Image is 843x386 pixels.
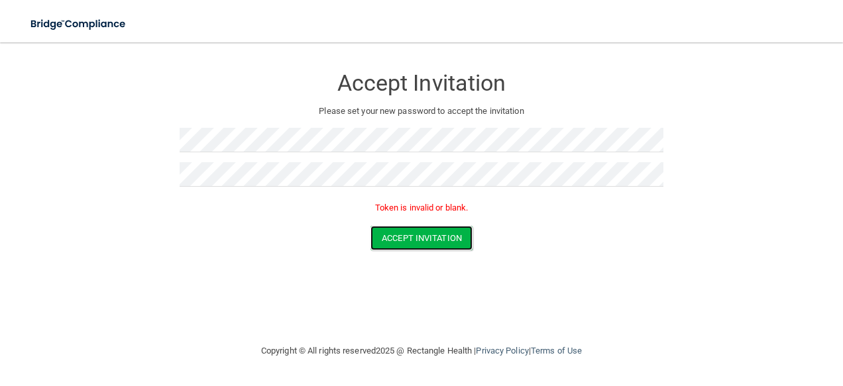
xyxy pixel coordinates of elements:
a: Terms of Use [531,346,582,356]
p: Please set your new password to accept the invitation [190,103,653,119]
button: Accept Invitation [370,226,473,250]
img: bridge_compliance_login_screen.278c3ca4.svg [20,11,138,38]
h3: Accept Invitation [180,71,663,95]
a: Privacy Policy [476,346,528,356]
p: Token is invalid or blank. [180,200,663,216]
div: Copyright © All rights reserved 2025 @ Rectangle Health | | [180,330,663,372]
